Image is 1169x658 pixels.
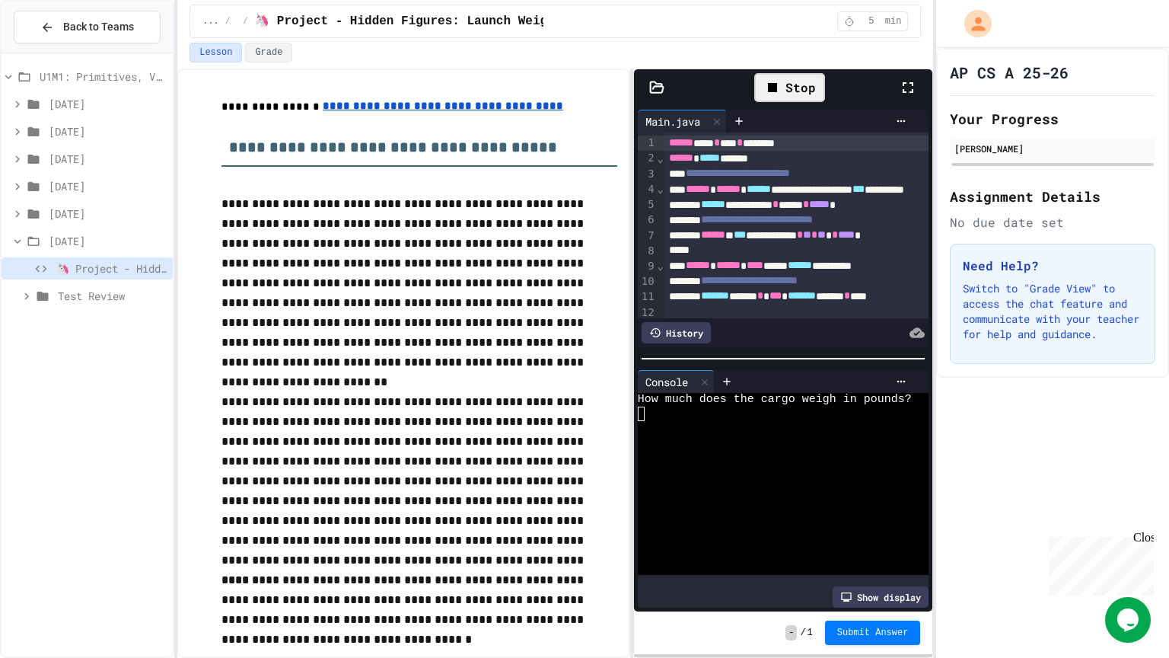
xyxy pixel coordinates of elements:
span: min [885,15,902,27]
span: Fold line [657,260,664,272]
span: [DATE] [49,151,167,167]
span: Test Review [58,288,167,304]
span: ... [202,15,219,27]
button: Back to Teams [14,11,161,43]
div: Console [638,374,696,390]
span: Back to Teams [63,19,134,35]
span: Fold line [657,152,664,164]
div: 9 [638,259,657,274]
span: [DATE] [49,233,167,249]
div: 5 [638,197,657,212]
div: No due date set [950,213,1155,232]
h2: Your Progress [950,108,1155,129]
span: U1M1: Primitives, Variables, Basic I/O [40,69,167,85]
span: How much does the cargo weigh in pounds? [638,393,912,407]
button: Submit Answer [825,621,921,645]
span: / [225,15,231,27]
div: 4 [638,182,657,197]
div: [PERSON_NAME] [954,142,1151,155]
div: 1 [638,136,657,151]
span: Submit Answer [837,627,909,639]
div: 2 [638,151,657,166]
div: My Account [948,6,995,41]
span: / [243,15,248,27]
div: 8 [638,244,657,259]
button: Lesson [190,43,242,62]
iframe: chat widget [1043,531,1154,596]
span: 🦄 Project - Hidden Figures: Launch Weight Calculator [56,260,167,276]
div: Main.java [638,113,708,129]
div: Chat with us now!Close [6,6,105,97]
span: Fold line [657,183,664,195]
div: 7 [638,228,657,244]
span: [DATE] [49,123,167,139]
div: Console [638,370,715,393]
span: 1 [807,627,813,639]
div: Main.java [638,110,727,133]
h2: Assignment Details [950,186,1155,207]
h3: Need Help? [963,257,1142,275]
div: 6 [638,212,657,228]
div: History [642,322,711,343]
span: 5 [859,15,884,27]
span: [DATE] [49,206,167,222]
iframe: chat widget [1105,597,1154,643]
span: / [800,627,805,639]
h1: AP CS A 25-26 [950,62,1069,83]
div: Stop [754,73,825,102]
span: [DATE] [49,178,167,194]
div: 3 [638,167,657,182]
div: 10 [638,274,657,289]
div: 11 [638,289,657,305]
button: Grade [245,43,292,62]
span: 🦄 Project - Hidden Figures: Launch Weight Calculator [254,12,642,30]
span: [DATE] [49,96,167,112]
p: Switch to "Grade View" to access the chat feature and communicate with your teacher for help and ... [963,281,1142,342]
div: 12 [638,305,657,321]
div: Show display [833,586,929,608]
span: - [785,625,797,640]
